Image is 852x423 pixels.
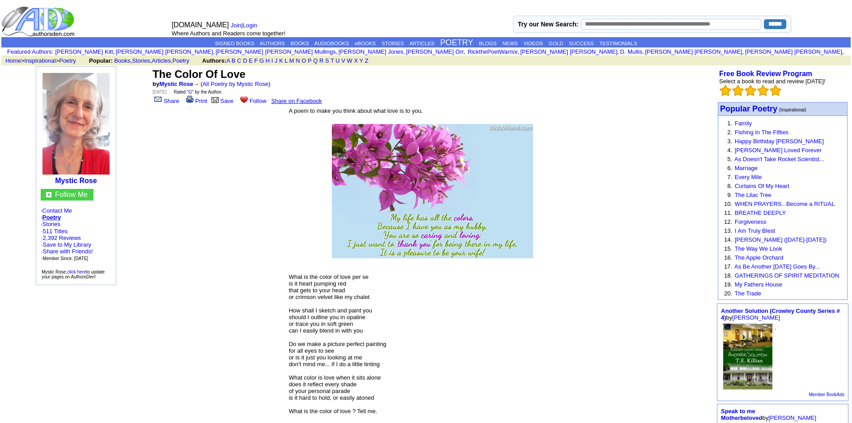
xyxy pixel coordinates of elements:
a: Login [243,22,257,29]
img: bigemptystars.png [770,85,781,96]
font: 20. [724,290,732,297]
font: | [231,22,260,29]
img: bigemptystars.png [720,85,731,96]
a: Join [231,22,242,29]
a: RickthePoetWarrior [466,48,517,55]
img: 368940.jpg [332,124,533,258]
font: 16. [724,254,732,261]
font: i [114,50,115,55]
b: Authors: [202,57,226,64]
font: by [721,408,816,421]
img: print.gif [186,96,194,103]
a: SUCCESS [569,41,594,46]
font: . [775,325,776,331]
a: The Way We Look [734,245,782,252]
a: R [319,57,323,64]
a: 511 Titles [43,228,68,235]
font: A poem to make you think about what love is to you. [289,107,423,114]
font: · · · [41,241,93,261]
a: X [354,57,358,64]
font: 6. [727,165,732,171]
a: GATHERINGS OF SPIRIT MEDITATION [735,272,839,279]
font: Member Since: [DATE] [43,256,89,261]
font: 2. [727,129,732,136]
a: BLOGS [479,41,497,46]
a: [PERSON_NAME] ([DATE]-[DATE]) [735,236,827,243]
a: Print [184,98,208,104]
font: i [844,50,845,55]
font: Rated " " by the Author. [174,90,222,94]
font: 9. [727,192,732,198]
a: N [296,57,300,64]
img: library.gif [210,96,220,103]
a: Contact Me [42,207,72,214]
a: Follow [238,98,267,104]
a: [PERSON_NAME] [768,414,816,421]
img: bigemptystars.png [732,85,744,96]
font: 3. [727,138,732,145]
a: Stories [42,221,60,227]
img: bigemptystars.png [757,85,769,96]
a: Forgiveness [735,218,767,225]
a: GOLD [549,41,564,46]
a: As Doesn't Take Rocket Scientist... [734,156,824,162]
font: → ( ) [193,81,271,87]
a: Speak to me Motherbeloved [721,408,762,421]
a: The Apple Orchard [734,254,783,261]
a: Family [735,120,752,127]
a: I Am Truly Blest [735,227,775,234]
a: WHEN PRAYERS...Become a RITUAL [735,201,835,207]
font: : [7,48,53,55]
a: Free Book Review Program [719,70,812,77]
font: 12. [724,218,732,225]
a: T [331,57,334,64]
a: Share on Facebook [271,98,322,104]
font: Popular Poetry [720,104,777,113]
font: 15. [724,245,732,252]
a: H [266,57,270,64]
a: D [243,57,247,64]
a: Every Mile [735,174,762,180]
a: [PERSON_NAME] [PERSON_NAME] [116,48,213,55]
a: BREATHE DEEPLY [735,209,786,216]
a: S [325,57,329,64]
img: bigemptystars.png [745,85,756,96]
a: [PERSON_NAME] [PERSON_NAME] [520,48,617,55]
font: [DOMAIN_NAME] [172,21,229,29]
font: 7. [727,174,732,180]
a: [PERSON_NAME] Kitt [55,48,113,55]
a: Articles [152,57,171,64]
a: U [335,57,339,64]
a: Home [5,57,21,64]
font: by [721,308,840,321]
font: Where Authors and Readers come together! [172,30,285,37]
a: Poetry [173,57,190,64]
a: ARTICLES [409,41,434,46]
a: M [289,57,294,64]
a: TESTIMONIALS [599,41,637,46]
font: i [337,50,338,55]
a: Poetry [59,57,76,64]
a: Marriage [735,165,758,171]
a: W [347,57,352,64]
a: Happy Birthday [PERSON_NAME] [735,138,824,145]
a: My Fathers House [735,281,782,288]
font: by [153,81,193,87]
img: logo_ad.gif [1,6,76,37]
a: [PERSON_NAME] [732,314,780,321]
a: STORIES [381,41,404,46]
font: The Color Of Love [153,68,246,80]
a: A [226,57,230,64]
font: 10. [724,201,732,207]
font: 14. [724,236,732,243]
font: 11. [724,209,732,216]
a: Inspirational [25,57,56,64]
a: Z [365,57,369,64]
a: The Trade [734,290,761,297]
a: Fishing In The Fifties [735,129,788,136]
a: P [308,57,311,64]
a: Mystic Rose [55,177,97,184]
a: 2,392 Reviews [43,235,81,241]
